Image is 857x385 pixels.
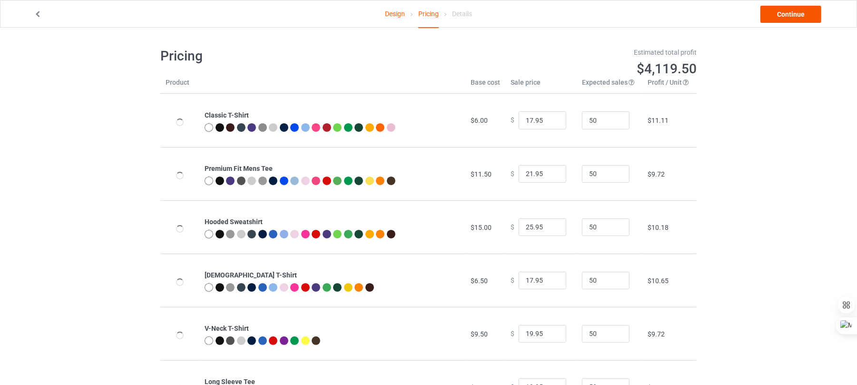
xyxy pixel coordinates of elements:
[435,48,697,57] div: Estimated total profit
[648,170,665,178] span: $9.72
[511,223,514,231] span: $
[258,177,267,185] img: heather_texture.png
[471,170,492,178] span: $11.50
[471,330,488,338] span: $9.50
[160,78,199,94] th: Product
[205,271,297,279] b: [DEMOGRAPHIC_DATA] T-Shirt
[471,277,488,285] span: $6.50
[648,277,669,285] span: $10.65
[471,224,492,231] span: $15.00
[385,0,405,27] a: Design
[511,330,514,337] span: $
[160,48,422,65] h1: Pricing
[511,117,514,124] span: $
[418,0,439,28] div: Pricing
[471,117,488,124] span: $6.00
[637,61,697,77] span: $4,119.50
[577,78,642,94] th: Expected sales
[205,325,249,332] b: V-Neck T-Shirt
[505,78,577,94] th: Sale price
[205,218,263,226] b: Hooded Sweatshirt
[511,276,514,284] span: $
[205,165,273,172] b: Premium Fit Mens Tee
[648,117,669,124] span: $11.11
[205,111,249,119] b: Classic T-Shirt
[642,78,697,94] th: Profit / Unit
[648,224,669,231] span: $10.18
[648,330,665,338] span: $9.72
[258,123,267,132] img: heather_texture.png
[511,170,514,178] span: $
[465,78,505,94] th: Base cost
[760,6,821,23] a: Continue
[452,0,472,27] div: Details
